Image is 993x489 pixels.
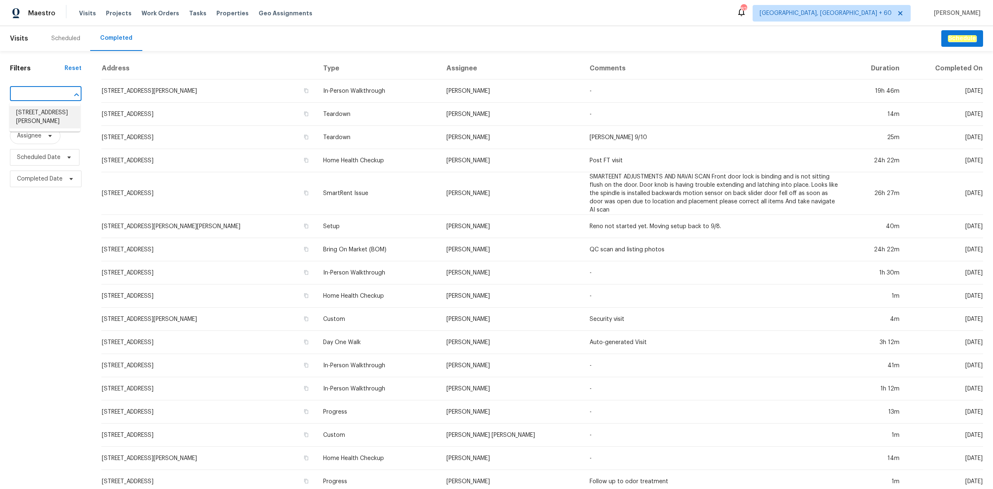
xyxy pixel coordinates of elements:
[317,308,440,331] td: Custom
[440,215,583,238] td: [PERSON_NAME]
[317,400,440,424] td: Progress
[317,149,440,172] td: Home Health Checkup
[906,58,983,79] th: Completed On
[440,331,583,354] td: [PERSON_NAME]
[65,64,82,72] div: Reset
[440,149,583,172] td: [PERSON_NAME]
[101,126,317,149] td: [STREET_ADDRESS]
[847,308,906,331] td: 4m
[906,284,983,308] td: [DATE]
[948,35,976,42] em: Schedule
[317,377,440,400] td: In-Person Walkthrough
[302,110,310,118] button: Copy Address
[101,377,317,400] td: [STREET_ADDRESS]
[906,172,983,215] td: [DATE]
[101,424,317,447] td: [STREET_ADDRESS]
[101,149,317,172] td: [STREET_ADDRESS]
[583,354,847,377] td: -
[440,424,583,447] td: [PERSON_NAME] [PERSON_NAME]
[847,126,906,149] td: 25m
[302,269,310,276] button: Copy Address
[931,9,981,17] span: [PERSON_NAME]
[317,79,440,103] td: In-Person Walkthrough
[100,34,132,42] div: Completed
[302,133,310,141] button: Copy Address
[101,172,317,215] td: [STREET_ADDRESS]
[101,308,317,331] td: [STREET_ADDRESS][PERSON_NAME]
[302,87,310,94] button: Copy Address
[317,447,440,470] td: Home Health Checkup
[302,246,310,253] button: Copy Address
[906,238,983,261] td: [DATE]
[583,238,847,261] td: QC scan and listing photos
[906,424,983,447] td: [DATE]
[216,9,249,17] span: Properties
[440,79,583,103] td: [PERSON_NAME]
[847,377,906,400] td: 1h 12m
[101,103,317,126] td: [STREET_ADDRESS]
[302,454,310,462] button: Copy Address
[317,284,440,308] td: Home Health Checkup
[101,58,317,79] th: Address
[583,172,847,215] td: SMARTEENT ADJUSTMENTS AND NAVAI SCAN Front door lock is binding and is not sitting flush on the d...
[10,106,80,128] li: [STREET_ADDRESS][PERSON_NAME]
[317,331,440,354] td: Day One Walk
[317,354,440,377] td: In-Person Walkthrough
[302,477,310,485] button: Copy Address
[583,215,847,238] td: Reno not started yet. Moving setup back to 9/8.
[142,9,179,17] span: Work Orders
[583,79,847,103] td: -
[906,103,983,126] td: [DATE]
[302,431,310,438] button: Copy Address
[440,261,583,284] td: [PERSON_NAME]
[440,238,583,261] td: [PERSON_NAME]
[847,172,906,215] td: 26h 27m
[106,9,132,17] span: Projects
[583,103,847,126] td: -
[302,408,310,415] button: Copy Address
[906,447,983,470] td: [DATE]
[440,400,583,424] td: [PERSON_NAME]
[302,361,310,369] button: Copy Address
[847,261,906,284] td: 1h 30m
[440,172,583,215] td: [PERSON_NAME]
[440,126,583,149] td: [PERSON_NAME]
[302,338,310,346] button: Copy Address
[28,9,55,17] span: Maestro
[71,89,82,101] button: Close
[10,29,28,48] span: Visits
[317,215,440,238] td: Setup
[583,400,847,424] td: -
[847,424,906,447] td: 1m
[101,238,317,261] td: [STREET_ADDRESS]
[906,126,983,149] td: [DATE]
[440,284,583,308] td: [PERSON_NAME]
[741,5,746,13] div: 820
[302,189,310,197] button: Copy Address
[906,79,983,103] td: [DATE]
[906,377,983,400] td: [DATE]
[760,9,892,17] span: [GEOGRAPHIC_DATA], [GEOGRAPHIC_DATA] + 60
[302,315,310,323] button: Copy Address
[583,58,847,79] th: Comments
[259,9,312,17] span: Geo Assignments
[189,10,206,16] span: Tasks
[101,354,317,377] td: [STREET_ADDRESS]
[941,30,983,47] button: Schedule
[101,447,317,470] td: [STREET_ADDRESS][PERSON_NAME]
[17,153,60,161] span: Scheduled Date
[79,9,96,17] span: Visits
[101,79,317,103] td: [STREET_ADDRESS][PERSON_NAME]
[906,308,983,331] td: [DATE]
[847,58,906,79] th: Duration
[847,238,906,261] td: 24h 22m
[17,132,41,140] span: Assignee
[583,149,847,172] td: Post FT visit
[847,215,906,238] td: 40m
[317,424,440,447] td: Custom
[440,354,583,377] td: [PERSON_NAME]
[906,149,983,172] td: [DATE]
[302,385,310,392] button: Copy Address
[17,175,62,183] span: Completed Date
[847,354,906,377] td: 41m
